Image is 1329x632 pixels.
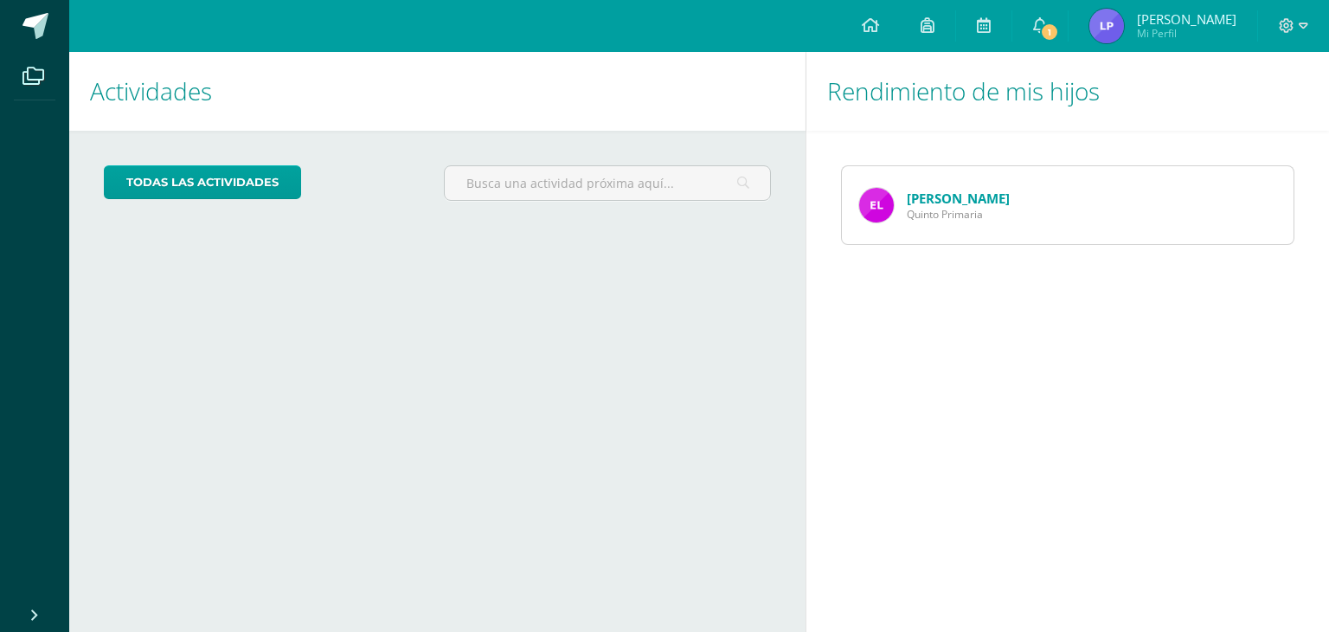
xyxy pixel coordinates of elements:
h1: Actividades [90,52,785,131]
img: 879e9bee5fb4030fd7ebde852c415525.png [859,188,894,222]
img: 9f59b81639ff71d51ee9e94aa39c633c.png [1089,9,1124,43]
span: 1 [1040,23,1059,42]
input: Busca una actividad próxima aquí... [445,166,769,200]
a: todas las Actividades [104,165,301,199]
a: [PERSON_NAME] [907,190,1010,207]
span: [PERSON_NAME] [1137,10,1236,28]
span: Quinto Primaria [907,207,1010,222]
span: Mi Perfil [1137,26,1236,41]
h1: Rendimiento de mis hijos [827,52,1308,131]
